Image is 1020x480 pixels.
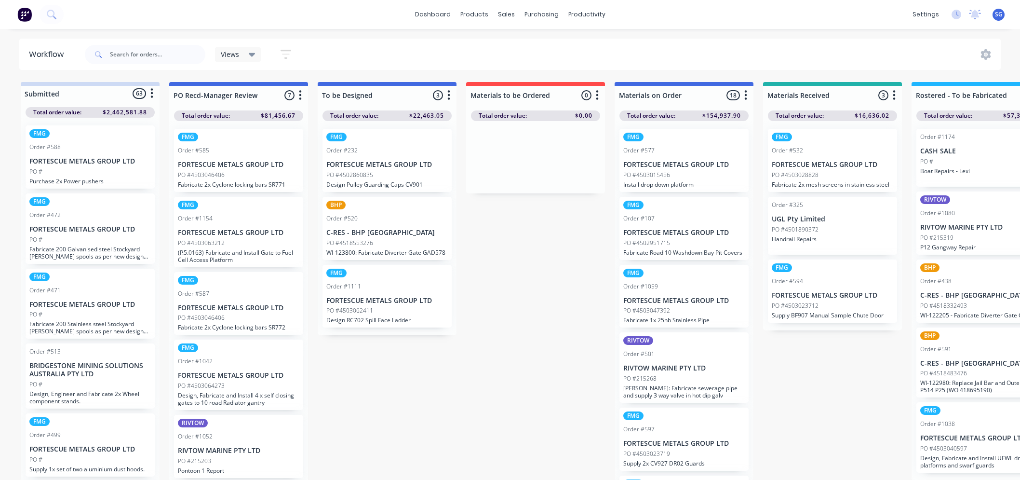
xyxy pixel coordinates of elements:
[29,178,151,185] p: Purchase 2x Power pushers
[772,312,893,319] p: Supply BF907 Manual Sample Chute Door
[920,331,939,340] div: BHP
[493,7,520,22] div: sales
[479,111,527,120] span: Total order value:
[623,171,670,179] p: PO #4503015456
[920,209,955,218] div: Order #1080
[772,133,792,141] div: FMG
[772,161,893,169] p: FORTESCUE METALS GROUP LTD
[623,133,644,141] div: FMG
[920,195,950,204] div: RIVTOW
[178,239,225,247] p: PO #4503063212
[29,320,151,335] p: Fabricate 200 Stainless steel Stockyard [PERSON_NAME] spools as per new design 9359
[623,411,644,420] div: FMG
[623,146,655,155] div: Order #577
[772,181,893,188] p: Fabricate 2x mesh screens in stainless steel
[174,415,303,478] div: RIVTOWOrder #1052RIVTOW MARINE PTY LTDPO #215203Pontoon 1 Report
[322,197,452,260] div: BHPOrder #520C-RES - BHP [GEOGRAPHIC_DATA]PO #4518553276WI-123800: Fabricate Diverter Gate GAD578
[623,374,657,383] p: PO #215268
[17,7,32,22] img: Factory
[326,146,358,155] div: Order #232
[29,362,151,378] p: BRIDGESTONE MINING SOLUTIONS AUSTRALIA PTY LTD
[623,239,670,247] p: PO #4502951715
[619,129,749,192] div: FMGOrder #577FORTESCUE METALS GROUP LTDPO #4503015456Install drop down platform
[623,439,745,448] p: FORTESCUE METALS GROUP LTD
[623,181,745,188] p: Install drop down platform
[623,249,745,256] p: Fabricate Road 10 Washdown Bay Pit Covers
[456,7,493,22] div: products
[409,111,444,120] span: $22,463.05
[772,235,893,243] p: Handrail Repairs
[178,201,198,209] div: FMG
[178,181,299,188] p: Fabricate 2x Cyclone locking bars SR771
[178,432,213,441] div: Order #1052
[29,347,61,356] div: Order #513
[174,340,303,410] div: FMGOrder #1042FORTESCUE METALS GROUP LTDPO #4503064273Design, Fabricate and Install 4 x self clos...
[326,229,448,237] p: C-RES - BHP [GEOGRAPHIC_DATA]
[702,111,741,120] span: $154,937.90
[178,229,299,237] p: FORTESCUE METALS GROUP LTD
[174,197,303,267] div: FMGOrder #1154FORTESCUE METALS GROUP LTDPO #4503063212(P.5.0163) Fabricate and Install Gate to Fu...
[623,316,745,324] p: Fabricate 1x 25nb Stainless Pipe
[178,214,213,223] div: Order #1154
[920,345,952,354] div: Order #591
[772,201,803,209] div: Order #325
[627,111,675,120] span: Total order value:
[178,249,299,263] p: (P.5.0163) Fabricate and Install Gate to Fuel Cell Access Platform
[326,201,346,209] div: BHP
[29,211,61,219] div: Order #472
[623,336,653,345] div: RIVTOW
[178,447,299,455] p: RIVTOW MARINE PTY LTD
[178,276,198,285] div: FMG
[619,265,749,328] div: FMGOrder #1059FORTESCUE METALS GROUP LTDPO #4503047392Fabricate 1x 25nb Stainless Pipe
[855,111,889,120] span: $16,636.02
[29,129,50,138] div: FMG
[920,444,967,453] p: PO #4503040597
[768,260,897,323] div: FMGOrder #594FORTESCUE METALS GROUP LTDPO #4503023712Supply BF907 Manual Sample Chute Door
[178,304,299,312] p: FORTESCUE METALS GROUP LTD
[920,233,953,242] p: PO #215319
[772,291,893,300] p: FORTESCUE METALS GROUP LTD
[29,466,151,473] p: Supply 1x set of two aluminium dust hoods.
[326,161,448,169] p: FORTESCUE METALS GROUP LTD
[178,419,208,427] div: RIVTOW
[326,306,373,315] p: PO #4503062411
[619,332,749,403] div: RIVTOWOrder #501RIVTOW MARINE PTY LTDPO #215268[PERSON_NAME]: Fabricate sewerage pipe and supply ...
[29,390,151,405] p: Design, Engineer and Fabricate 2x Wheel component stands.
[772,146,803,155] div: Order #532
[178,371,299,380] p: FORTESCUE METALS GROUP LTD
[575,111,592,120] span: $0.00
[178,392,299,406] p: Design, Fabricate and Install 4 x self closing gates to 10 road Radiator gantry
[29,301,151,309] p: FORTESCUE METALS GROUP LTD
[623,229,745,237] p: FORTESCUE METALS GROUP LTD
[623,297,745,305] p: FORTESCUE METALS GROUP LTD
[29,143,61,151] div: Order #588
[920,302,967,310] p: PO #4518332493
[326,282,361,291] div: Order #1111
[33,108,81,117] span: Total order value:
[619,408,749,471] div: FMGOrder #597FORTESCUE METALS GROUP LTDPO #4503023719Supply 2x CV927 DR02 Guards
[103,108,147,117] span: $2,462,581.88
[178,382,225,390] p: PO #4503064273
[920,157,933,166] p: PO #
[26,413,155,477] div: FMGOrder #499FORTESCUE METALS GROUP LTDPO #Supply 1x set of two aluminium dust hoods.
[26,125,155,189] div: FMGOrder #588FORTESCUE METALS GROUP LTDPO #Purchase 2x Power pushers
[623,460,745,467] p: Supply 2x CV927 DR02 Guards
[326,269,347,277] div: FMG
[178,457,211,466] p: PO #215203
[326,181,448,188] p: Design Pulley Guarding Caps CV901
[772,302,819,310] p: PO #4503023712
[29,417,50,426] div: FMG
[26,343,155,409] div: Order #513BRIDGESTONE MINING SOLUTIONS AUSTRALIA PTY LTDPO #Design, Engineer and Fabricate 2x Whe...
[178,343,198,352] div: FMG
[110,45,205,64] input: Search for orders...
[326,316,448,324] p: Design RC702 Spill Face Ladder
[326,133,347,141] div: FMG
[29,310,42,319] p: PO #
[29,380,42,389] p: PO #
[768,197,897,255] div: Order #325UGL Pty LimitedPO #4501890372Handrail Repairs
[29,286,61,295] div: Order #471
[26,193,155,264] div: FMGOrder #472FORTESCUE METALS GROUP LTDPO #Fabricate 200 Galvanised steel Stockyard [PERSON_NAME]...
[908,7,944,22] div: settings
[261,111,295,120] span: $81,456.67
[29,431,61,439] div: Order #499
